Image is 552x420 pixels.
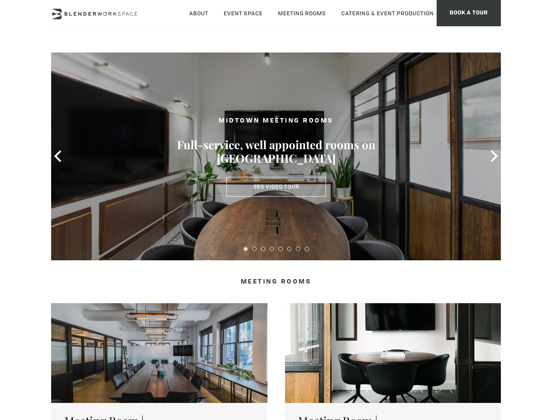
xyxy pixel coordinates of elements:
h3: Full-service, well appointed rooms on [GEOGRAPHIC_DATA] [176,138,377,165]
h2: MIDTOWN MEETING ROOMS [176,116,377,127]
h4: Meeting Rooms [95,278,457,286]
a: 360 Video Tour [226,177,326,197]
iframe: Chat Widget [508,378,552,420]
